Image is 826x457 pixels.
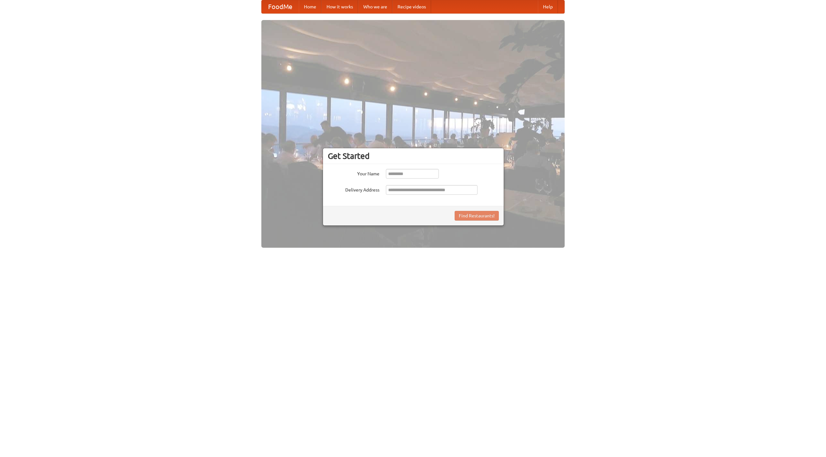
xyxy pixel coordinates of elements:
a: Who we are [358,0,392,13]
label: Your Name [328,169,379,177]
a: Home [299,0,321,13]
a: FoodMe [262,0,299,13]
a: Recipe videos [392,0,431,13]
label: Delivery Address [328,185,379,193]
a: Help [538,0,558,13]
a: How it works [321,0,358,13]
h3: Get Started [328,151,499,161]
button: Find Restaurants! [455,211,499,221]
